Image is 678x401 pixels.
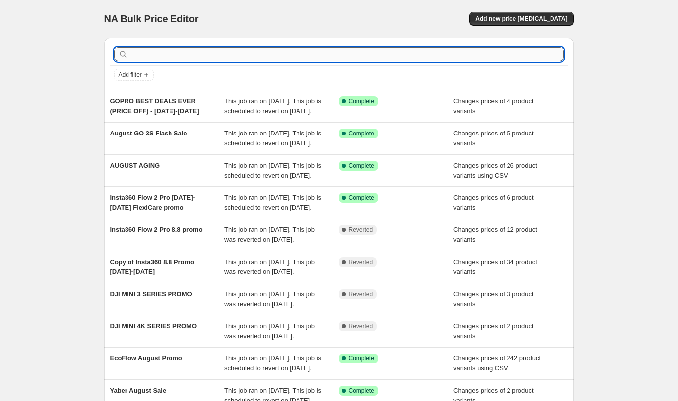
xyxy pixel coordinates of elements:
[349,130,374,137] span: Complete
[224,355,321,372] span: This job ran on [DATE]. This job is scheduled to revert on [DATE].
[224,290,315,308] span: This job ran on [DATE]. This job was reverted on [DATE].
[469,12,573,26] button: Add new price [MEDICAL_DATA]
[224,130,321,147] span: This job ran on [DATE]. This job is scheduled to revert on [DATE].
[110,162,160,169] span: AUGUST AGING
[349,194,374,202] span: Complete
[110,258,195,275] span: Copy of Insta360 8.8 Promo [DATE]-[DATE]
[114,69,154,81] button: Add filter
[110,97,199,115] span: GOPRO BEST DEALS EVER (PRICE OFF) - [DATE]-[DATE]
[110,322,197,330] span: DJI MINI 4K SERIES PROMO
[453,226,537,243] span: Changes prices of 12 product variants
[110,387,167,394] span: Yaber August Sale
[224,194,321,211] span: This job ran on [DATE]. This job is scheduled to revert on [DATE].
[453,194,534,211] span: Changes prices of 6 product variants
[224,162,321,179] span: This job ran on [DATE]. This job is scheduled to revert on [DATE].
[110,130,187,137] span: August GO 3S Flash Sale
[224,322,315,340] span: This job ran on [DATE]. This job was reverted on [DATE].
[453,162,537,179] span: Changes prices of 26 product variants using CSV
[110,194,195,211] span: Insta360 Flow 2 Pro [DATE]-[DATE] FlexiCare promo
[349,290,373,298] span: Reverted
[119,71,142,79] span: Add filter
[224,258,315,275] span: This job ran on [DATE]. This job was reverted on [DATE].
[349,322,373,330] span: Reverted
[475,15,567,23] span: Add new price [MEDICAL_DATA]
[110,355,182,362] span: EcoFlow August Promo
[224,97,321,115] span: This job ran on [DATE]. This job is scheduled to revert on [DATE].
[349,387,374,395] span: Complete
[349,162,374,170] span: Complete
[453,322,534,340] span: Changes prices of 2 product variants
[110,226,203,233] span: Insta360 Flow 2 Pro 8.8 promo
[349,355,374,362] span: Complete
[224,226,315,243] span: This job ran on [DATE]. This job was reverted on [DATE].
[453,290,534,308] span: Changes prices of 3 product variants
[453,97,534,115] span: Changes prices of 4 product variants
[453,130,534,147] span: Changes prices of 5 product variants
[349,258,373,266] span: Reverted
[453,258,537,275] span: Changes prices of 34 product variants
[349,97,374,105] span: Complete
[110,290,192,298] span: DJI MINI 3 SERIES PROMO
[349,226,373,234] span: Reverted
[453,355,541,372] span: Changes prices of 242 product variants using CSV
[104,13,199,24] span: NA Bulk Price Editor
